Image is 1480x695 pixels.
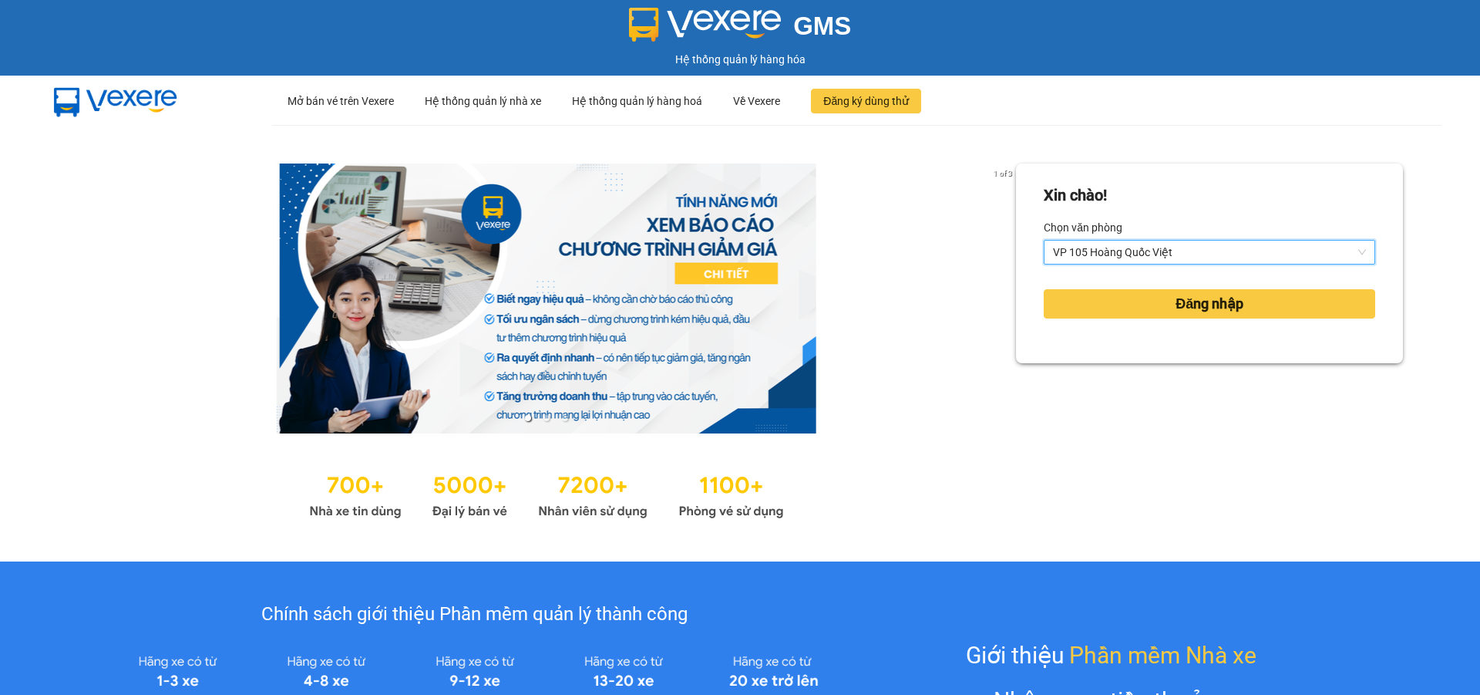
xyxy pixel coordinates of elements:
div: Giới thiệu [966,637,1256,673]
img: Statistics.png [309,464,784,523]
li: slide item 2 [543,415,550,421]
span: Đăng ký dùng thử [823,93,909,110]
a: GMS [629,23,852,35]
div: Về Vexere [733,76,780,126]
li: slide item 3 [562,415,568,421]
img: logo 2 [629,8,782,42]
li: slide item 1 [525,415,531,421]
button: Đăng nhập [1044,289,1375,319]
img: mbUUG5Q.png [39,76,193,127]
label: Chọn văn phòng [1044,215,1122,240]
span: VP 105 Hoàng Quốc Việt [1053,241,1366,264]
div: Xin chào! [1044,184,1107,207]
button: Đăng ký dùng thử [811,89,921,113]
p: 1 of 3 [989,164,1016,184]
span: GMS [793,12,851,40]
div: Hệ thống quản lý nhà xe [425,76,541,126]
div: Mở bán vé trên Vexere [288,76,394,126]
span: Phần mềm Nhà xe [1069,637,1256,673]
div: Hệ thống quản lý hàng hóa [4,51,1476,68]
button: previous slide / item [77,164,99,434]
button: next slide / item [994,164,1016,434]
div: Chính sách giới thiệu Phần mềm quản lý thành công [103,600,846,629]
div: Hệ thống quản lý hàng hoá [572,76,702,126]
span: Đăng nhập [1176,293,1243,315]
